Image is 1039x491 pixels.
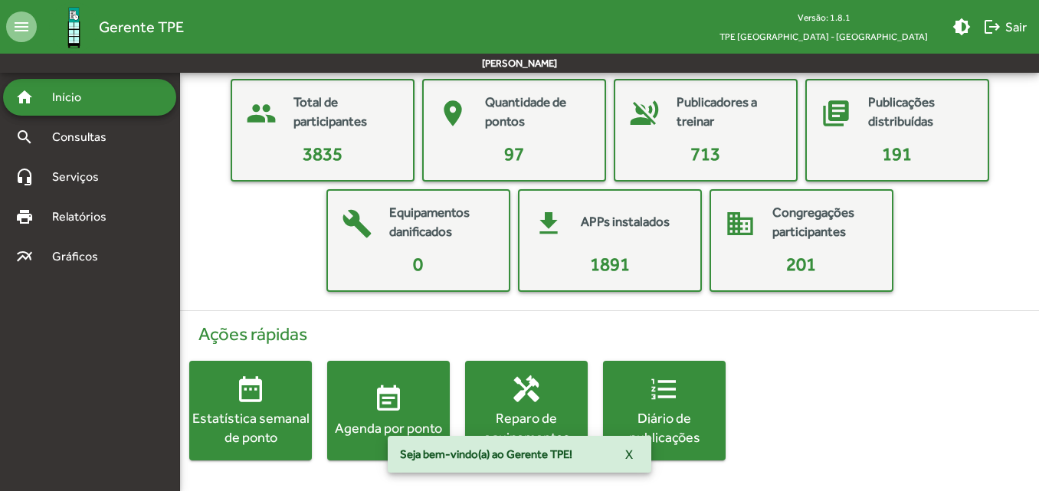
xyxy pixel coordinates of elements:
[621,90,667,136] mat-icon: voice_over_off
[99,15,184,39] span: Gerente TPE
[983,13,1027,41] span: Sair
[43,208,126,226] span: Relatórios
[37,2,184,52] a: Gerente TPE
[786,254,816,274] span: 201
[43,88,103,106] span: Início
[868,93,972,132] mat-card-title: Publicações distribuídas
[400,447,572,462] span: Seja bem-vindo(a) ao Gerente TPE!
[707,27,940,46] span: TPE [GEOGRAPHIC_DATA] - [GEOGRAPHIC_DATA]
[15,247,34,266] mat-icon: multiline_chart
[613,440,645,468] button: X
[389,203,493,242] mat-card-title: Equipamentos danificados
[603,361,726,460] button: Diário de publicações
[327,418,450,437] div: Agenda por ponto
[813,90,859,136] mat-icon: library_books
[43,247,119,266] span: Gráficos
[983,18,1001,36] mat-icon: logout
[707,8,940,27] div: Versão: 1.8.1
[334,201,380,247] mat-icon: build
[49,2,99,52] img: Logo
[511,374,542,404] mat-icon: handyman
[189,361,312,460] button: Estatística semanal de ponto
[15,88,34,106] mat-icon: home
[465,408,588,447] div: Reparo de equipamentos
[717,201,763,247] mat-icon: domain
[649,374,680,404] mat-icon: format_list_numbered
[413,254,423,274] span: 0
[465,361,588,460] button: Reparo de equipamentos
[189,408,312,447] div: Estatística semanal de ponto
[6,11,37,42] mat-icon: menu
[327,361,450,460] button: Agenda por ponto
[590,254,630,274] span: 1891
[303,143,343,164] span: 3835
[603,408,726,447] div: Diário de publicações
[373,384,404,414] mat-icon: event_note
[526,201,572,247] mat-icon: get_app
[977,13,1033,41] button: Sair
[238,90,284,136] mat-icon: people
[43,128,126,146] span: Consultas
[581,212,670,232] mat-card-title: APPs instalados
[293,93,398,132] mat-card-title: Total de participantes
[15,208,34,226] mat-icon: print
[677,93,781,132] mat-card-title: Publicadores a treinar
[15,168,34,186] mat-icon: headset_mic
[430,90,476,136] mat-icon: place
[772,203,877,242] mat-card-title: Congregações participantes
[15,128,34,146] mat-icon: search
[504,143,524,164] span: 97
[690,143,720,164] span: 713
[625,440,633,468] span: X
[189,323,1030,345] h4: Ações rápidas
[43,168,120,186] span: Serviços
[882,143,912,164] span: 191
[235,374,266,404] mat-icon: date_range
[952,18,971,36] mat-icon: brightness_medium
[485,93,589,132] mat-card-title: Quantidade de pontos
